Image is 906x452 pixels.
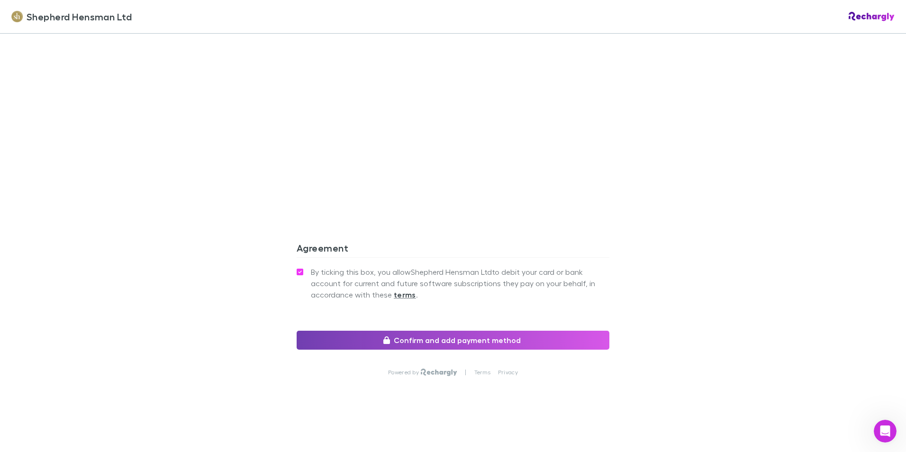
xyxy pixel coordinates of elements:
img: Shepherd Hensman Ltd's Logo [11,11,23,22]
button: Confirm and add payment method [297,331,609,350]
strong: terms [394,290,416,299]
span: By ticking this box, you allow Shepherd Hensman Ltd to debit your card or bank account for curren... [311,266,609,300]
p: Powered by [388,369,421,376]
span: Shepherd Hensman Ltd [27,9,132,24]
p: | [465,369,466,376]
img: Rechargly Logo [421,369,457,376]
img: Rechargly Logo [849,12,895,21]
h3: Agreement [297,242,609,257]
a: Privacy [498,369,518,376]
a: Terms [474,369,490,376]
iframe: Intercom live chat [874,420,897,443]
